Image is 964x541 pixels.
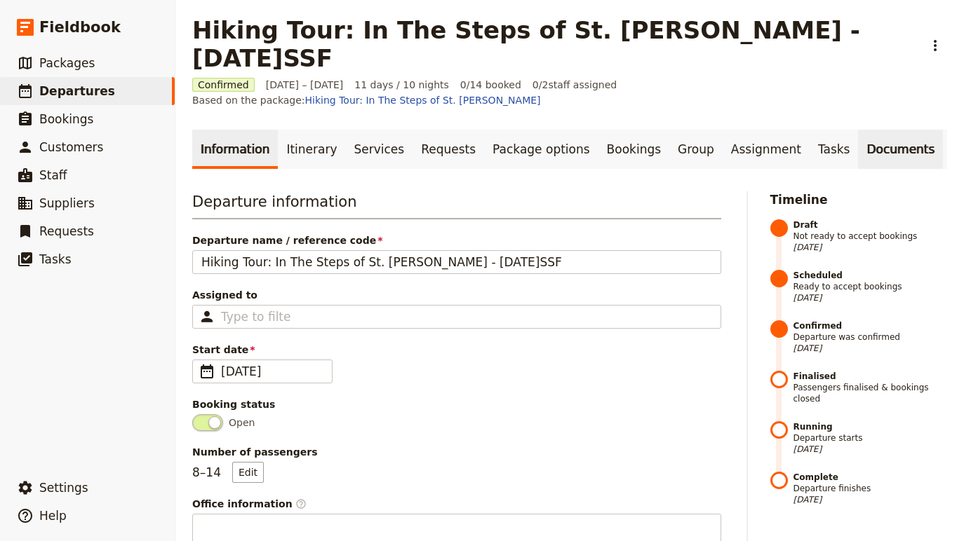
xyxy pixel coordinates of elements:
button: Number of passengers8–14 [232,462,264,483]
span: [DATE] [794,292,948,303]
span: Fieldbook [39,17,121,38]
span: Packages [39,56,95,70]
span: [DATE] – [DATE] [266,78,344,92]
span: Departure was confirmed [794,320,948,354]
a: Itinerary [278,130,345,169]
span: Staff [39,168,67,182]
div: Booking status [192,397,721,411]
span: Based on the package: [192,93,541,107]
span: Departure name / reference code [192,233,721,247]
a: Assignment [723,130,810,169]
span: Number of passengers [192,445,721,459]
span: [DATE] [794,494,948,505]
span: Bookings [39,112,93,126]
span: Ready to accept bookings [794,270,948,303]
span: Assigned to [192,288,721,302]
strong: Complete [794,472,948,483]
a: Documents [858,130,943,169]
span: Passengers finalised & bookings closed [794,371,948,404]
button: Actions [923,34,947,57]
a: Tasks [810,130,859,169]
h1: Hiking Tour: In The Steps of St. [PERSON_NAME] - [DATE]SSF [192,16,915,72]
span: Start date [192,343,721,357]
a: Requests [413,130,484,169]
span: Open [229,416,255,430]
h3: Departure information [192,191,721,219]
span: Confirmed [192,78,255,92]
a: Bookings [598,130,669,169]
span: Customers [39,140,103,154]
input: Departure name / reference code [192,250,721,274]
strong: Confirmed [794,320,948,331]
span: ​ [295,498,307,509]
strong: Finalised [794,371,948,382]
strong: Draft [794,219,948,231]
span: ​ [199,363,215,380]
span: Not ready to accept bookings [794,219,948,253]
strong: Running [794,421,948,432]
a: Information [192,130,278,169]
span: Departure finishes [794,472,948,505]
h2: Timeline [770,191,948,208]
span: Departures [39,84,115,98]
span: Help [39,509,67,523]
span: 11 days / 10 nights [354,78,449,92]
span: Departure starts [794,421,948,455]
span: [DATE] [794,343,948,354]
span: Suppliers [39,196,95,210]
span: [DATE] [794,444,948,455]
a: Group [669,130,723,169]
a: Hiking Tour: In The Steps of St. [PERSON_NAME] [305,95,541,106]
span: Office information [192,497,721,511]
span: 0 / 2 staff assigned [533,78,617,92]
input: Assigned to [221,308,291,325]
strong: Scheduled [794,270,948,281]
span: [DATE] [794,242,948,253]
p: 8 – 14 [192,462,264,483]
span: [DATE] [221,363,323,380]
span: 0/14 booked [460,78,521,92]
a: Services [346,130,413,169]
a: Package options [484,130,598,169]
span: Requests [39,224,94,238]
span: Settings [39,481,88,495]
span: Tasks [39,252,72,266]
